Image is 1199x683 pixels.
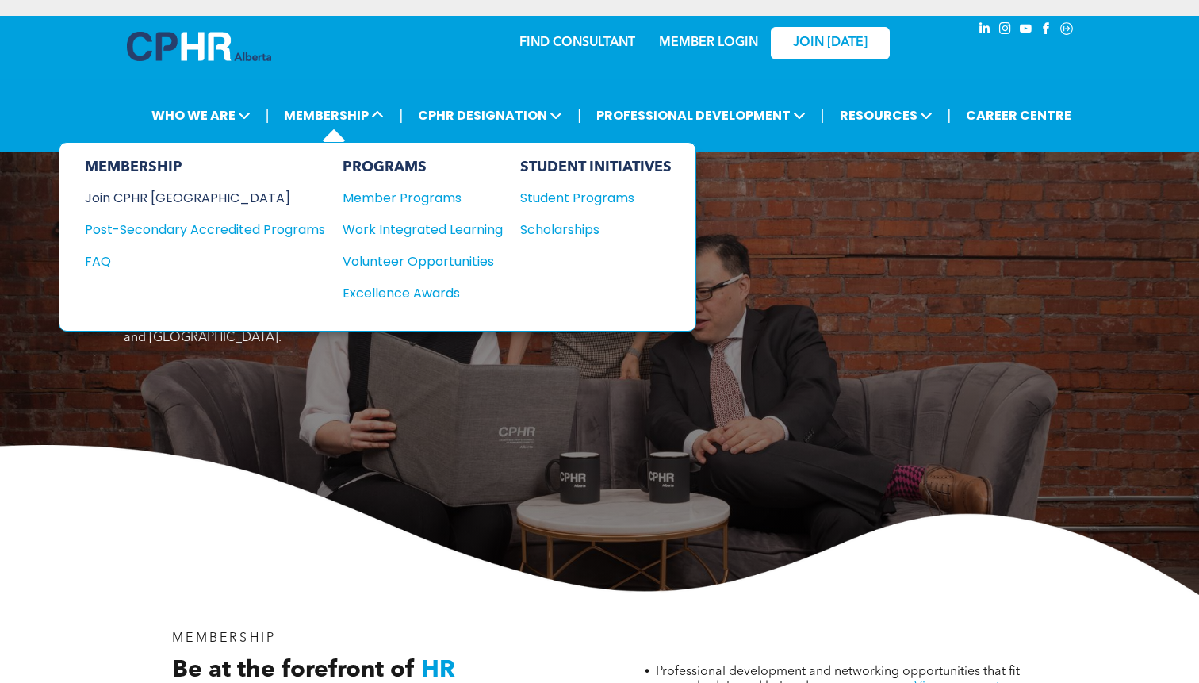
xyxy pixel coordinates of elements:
a: Work Integrated Learning [343,220,503,240]
span: Be at the forefront of [172,658,415,682]
a: Post-Secondary Accredited Programs [85,220,325,240]
span: RESOURCES [835,101,937,130]
div: Scholarships [520,220,657,240]
a: Volunteer Opportunities [343,251,503,271]
span: CPHR DESIGNATION [413,101,567,130]
div: Volunteer Opportunities [343,251,487,271]
li: | [577,99,581,132]
a: FIND CONSULTANT [519,36,635,49]
a: FAQ [85,251,325,271]
li: | [399,99,403,132]
a: MEMBER LOGIN [659,36,758,49]
div: Post-Secondary Accredited Programs [85,220,301,240]
a: CAREER CENTRE [961,101,1076,130]
span: MEMBERSHIP [172,632,276,645]
a: facebook [1037,20,1055,41]
a: linkedin [975,20,993,41]
div: Excellence Awards [343,283,487,303]
div: FAQ [85,251,301,271]
a: Member Programs [343,188,503,208]
span: MEMBERSHIP [279,101,389,130]
span: PROFESSIONAL DEVELOPMENT [592,101,810,130]
a: Join CPHR [GEOGRAPHIC_DATA] [85,188,325,208]
div: PROGRAMS [343,159,503,176]
a: Excellence Awards [343,283,503,303]
li: | [948,99,952,132]
a: Social network [1058,20,1075,41]
a: Scholarships [520,220,672,240]
a: youtube [1017,20,1034,41]
div: Join CPHR [GEOGRAPHIC_DATA] [85,188,301,208]
span: HR [421,658,455,682]
li: | [266,99,270,132]
a: instagram [996,20,1013,41]
div: MEMBERSHIP [85,159,325,176]
div: Member Programs [343,188,487,208]
div: Work Integrated Learning [343,220,487,240]
a: Student Programs [520,188,672,208]
div: Student Programs [520,188,657,208]
span: WHO WE ARE [147,101,255,130]
div: STUDENT INITIATIVES [520,159,672,176]
li: | [821,99,825,132]
img: A blue and white logo for cp alberta [127,32,271,61]
a: JOIN [DATE] [771,27,890,59]
span: JOIN [DATE] [793,36,868,51]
